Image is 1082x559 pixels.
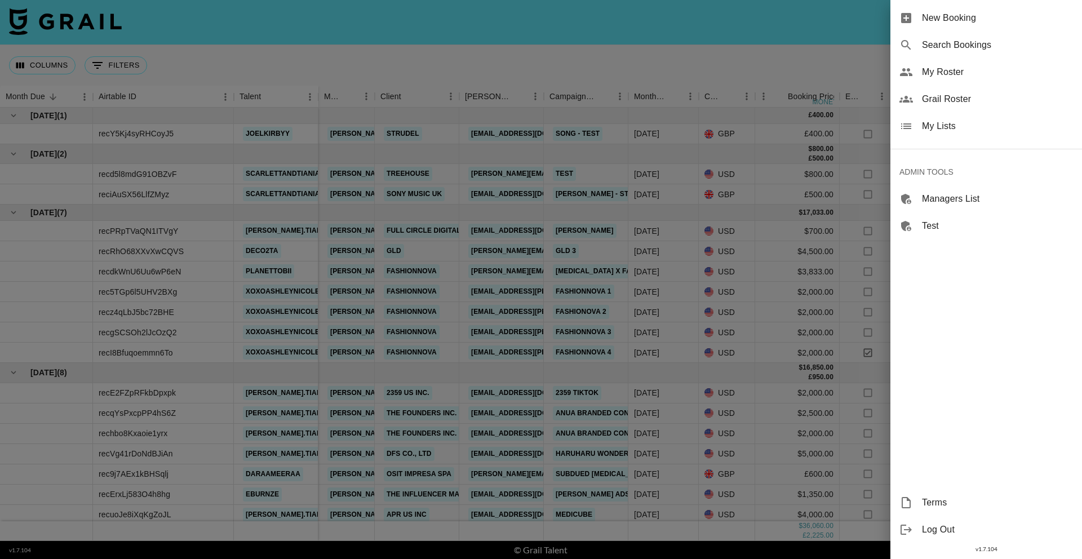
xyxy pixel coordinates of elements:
span: My Lists [922,119,1073,133]
span: Grail Roster [922,92,1073,106]
span: My Roster [922,65,1073,79]
span: Terms [922,496,1073,509]
div: ADMIN TOOLS [890,158,1082,185]
div: Log Out [890,516,1082,543]
div: Managers List [890,185,1082,212]
div: v 1.7.104 [890,543,1082,555]
div: My Roster [890,59,1082,86]
div: Terms [890,489,1082,516]
div: New Booking [890,5,1082,32]
span: Search Bookings [922,38,1073,52]
span: Log Out [922,523,1073,536]
span: New Booking [922,11,1073,25]
div: Grail Roster [890,86,1082,113]
div: Search Bookings [890,32,1082,59]
div: Test [890,212,1082,239]
div: My Lists [890,113,1082,140]
span: Managers List [922,192,1073,206]
span: Test [922,219,1073,233]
